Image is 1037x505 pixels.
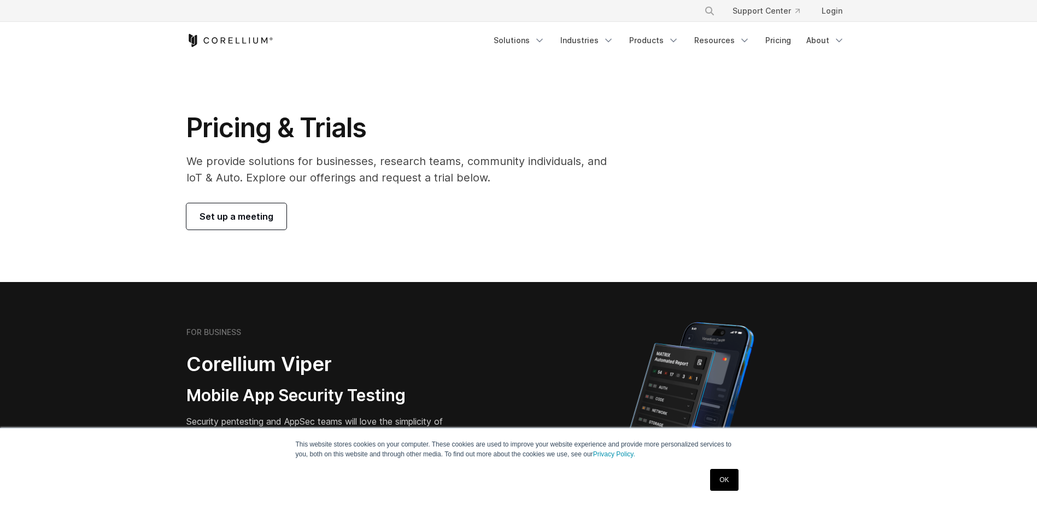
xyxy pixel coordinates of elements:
a: Set up a meeting [186,203,286,230]
p: This website stores cookies on your computer. These cookies are used to improve your website expe... [296,439,742,459]
a: Login [813,1,851,21]
a: OK [710,469,738,491]
a: Corellium Home [186,34,273,47]
div: Navigation Menu [691,1,851,21]
span: Set up a meeting [200,210,273,223]
h3: Mobile App Security Testing [186,385,466,406]
a: Resources [688,31,757,50]
div: Navigation Menu [487,31,851,50]
a: About [800,31,851,50]
p: We provide solutions for businesses, research teams, community individuals, and IoT & Auto. Explo... [186,153,622,186]
p: Security pentesting and AppSec teams will love the simplicity of automated report generation comb... [186,415,466,454]
a: Privacy Policy. [593,450,635,458]
h2: Corellium Viper [186,352,466,377]
h6: FOR BUSINESS [186,327,241,337]
a: Support Center [724,1,808,21]
a: Products [623,31,686,50]
a: Solutions [487,31,552,50]
button: Search [700,1,719,21]
a: Pricing [759,31,798,50]
h1: Pricing & Trials [186,111,622,144]
a: Industries [554,31,620,50]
